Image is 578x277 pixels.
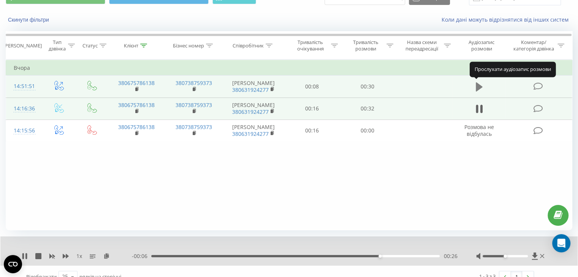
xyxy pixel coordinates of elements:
td: 00:00 [340,120,395,142]
a: 380675786138 [118,79,155,87]
a: 380675786138 [118,101,155,109]
div: Клієнт [124,42,138,49]
div: Тривалість очікування [291,39,329,52]
td: 00:32 [340,98,395,120]
button: Скинути фільтри [6,16,53,23]
div: Статус [82,42,98,49]
span: - 00:06 [132,252,151,260]
a: Коли дані можуть відрізнятися вiд інших систем [442,16,572,23]
div: Аудіозапис розмови [459,39,504,52]
div: 14:51:51 [14,79,34,94]
a: 380631924277 [232,86,269,93]
div: Open Intercom Messenger [552,234,570,252]
td: [PERSON_NAME] [223,98,285,120]
div: 14:15:56 [14,123,34,138]
td: [PERSON_NAME] [223,120,285,142]
div: Тривалість розмови [347,39,385,52]
a: 380738759373 [176,123,212,131]
a: 380738759373 [176,101,212,109]
td: 00:08 [285,76,340,98]
a: 380631924277 [232,130,269,137]
span: Розмова не відбулась [464,123,494,137]
div: Прослухати аудіозапис розмови [470,62,556,77]
td: 00:16 [285,98,340,120]
span: 1 x [76,252,82,260]
span: 00:26 [443,252,457,260]
a: 380675786138 [118,123,155,131]
div: [PERSON_NAME] [3,42,42,49]
a: 380631924277 [232,108,269,115]
div: Accessibility label [504,255,507,258]
div: Бізнес номер [173,42,204,49]
td: Вчора [6,60,572,76]
div: Accessibility label [378,255,382,258]
button: Open CMP widget [4,255,22,273]
td: 00:16 [285,120,340,142]
div: Коментар/категорія дзвінка [511,39,556,52]
div: Назва схеми переадресації [402,39,442,52]
div: 14:16:36 [14,101,34,116]
div: Тип дзвінка [48,39,66,52]
div: Співробітник [233,42,264,49]
a: 380738759373 [176,79,212,87]
td: 00:30 [340,76,395,98]
td: [PERSON_NAME] [223,76,285,98]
